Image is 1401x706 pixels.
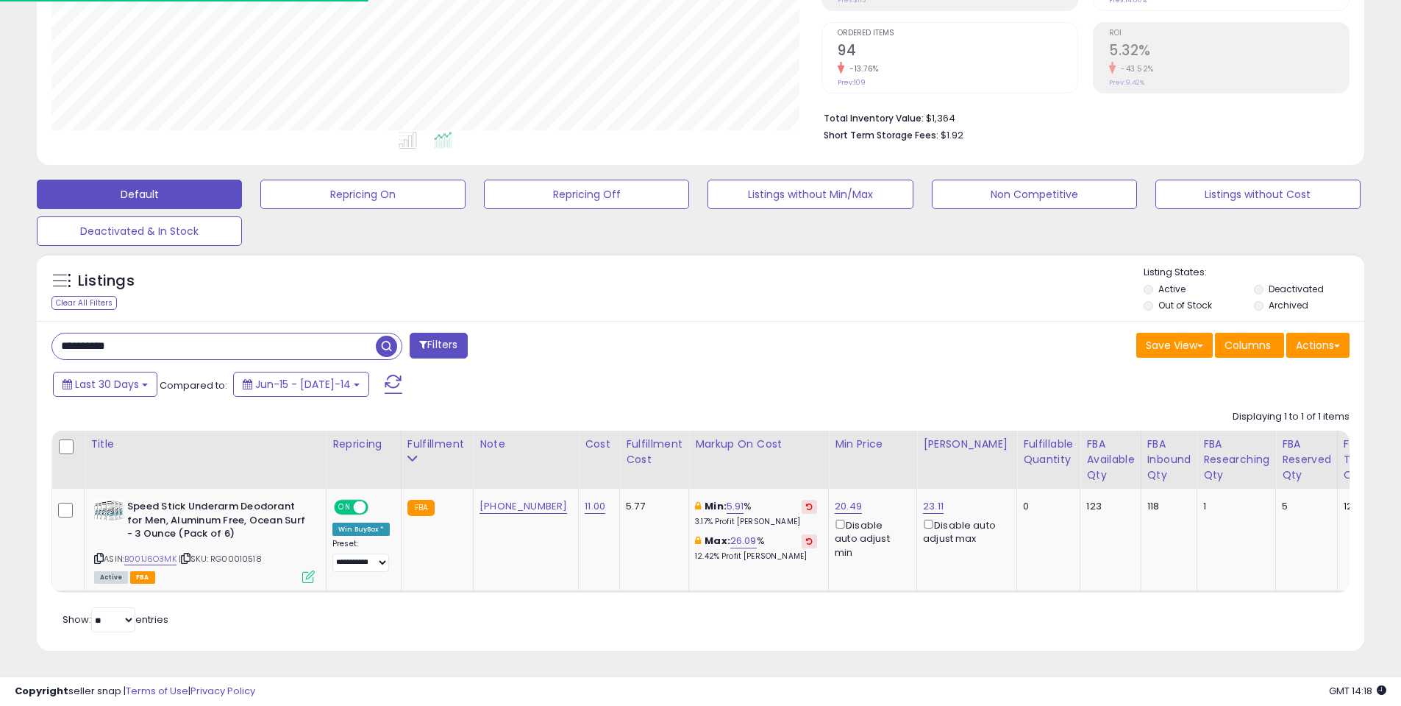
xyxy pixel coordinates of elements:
button: Jun-15 - [DATE]-14 [233,372,369,397]
button: Listings without Min/Max [707,180,913,209]
div: 1 [1203,500,1264,513]
div: FBA Available Qty [1086,437,1134,483]
div: % [695,534,817,562]
a: [PHONE_NUMBER] [480,499,567,514]
button: Default [37,180,242,209]
strong: Copyright [15,684,68,698]
span: | SKU: RG00010518 [179,553,262,565]
div: Displaying 1 to 1 of 1 items [1233,410,1350,424]
div: Note [480,437,572,452]
span: 2025-08-15 14:18 GMT [1329,684,1386,698]
button: Repricing Off [484,180,689,209]
button: Columns [1215,333,1284,358]
label: Active [1158,283,1186,295]
p: Listing States: [1144,266,1364,280]
div: [PERSON_NAME] [923,437,1010,452]
div: 123 [1086,500,1129,513]
div: Fulfillment Cost [626,437,682,467]
span: OFF [366,501,390,514]
div: Preset: [332,539,390,572]
div: Markup on Cost [695,437,822,452]
button: Save View [1136,333,1213,358]
small: Prev: 9.42% [1109,78,1144,87]
div: 5 [1282,500,1326,513]
small: Prev: 109 [838,78,866,87]
div: ASIN: [94,500,315,582]
b: Min: [705,499,727,513]
a: Privacy Policy [190,684,255,698]
span: Compared to: [160,378,227,392]
span: Ordered Items [838,29,1077,38]
button: Actions [1286,333,1350,358]
th: The percentage added to the cost of goods (COGS) that forms the calculator for Min & Max prices. [689,431,829,489]
p: 3.17% Profit [PERSON_NAME] [695,517,817,527]
div: FBA Total Qty [1344,437,1372,483]
div: FBA Reserved Qty [1282,437,1331,483]
div: 0 [1023,500,1069,513]
div: Cost [585,437,613,452]
div: 118 [1147,500,1186,513]
span: ROI [1109,29,1349,38]
div: seller snap | | [15,685,255,699]
div: Fulfillable Quantity [1023,437,1074,467]
img: 51md1UFZ+cL._SL40_.jpg [94,500,124,521]
div: FBA Researching Qty [1203,437,1269,483]
li: $1,364 [824,108,1338,126]
div: 5.77 [626,500,677,513]
b: Short Term Storage Fees: [824,129,938,141]
div: Clear All Filters [51,296,117,310]
b: Max: [705,534,730,548]
span: All listings currently available for purchase on Amazon [94,571,128,584]
label: Out of Stock [1158,299,1212,311]
div: Disable auto adjust min [835,517,905,559]
p: 12.42% Profit [PERSON_NAME] [695,551,817,562]
div: Win BuyBox * [332,523,390,536]
h2: 94 [838,42,1077,62]
div: Fulfillment [407,437,467,452]
a: 20.49 [835,499,862,514]
a: 23.11 [923,499,944,514]
a: Terms of Use [126,684,188,698]
a: B001J6O3MK [124,553,177,565]
span: $1.92 [941,128,963,142]
span: Columns [1224,338,1271,353]
div: FBA inbound Qty [1147,437,1191,483]
div: 124 [1344,500,1366,513]
a: 26.09 [730,534,757,548]
button: Repricing On [260,180,466,209]
label: Archived [1269,299,1308,311]
div: % [695,500,817,527]
span: Show: entries [63,613,168,626]
div: Disable auto adjust max [923,517,1005,546]
div: Repricing [332,437,395,452]
label: Deactivated [1269,283,1324,295]
span: Jun-15 - [DATE]-14 [255,377,351,392]
button: Last 30 Days [53,372,157,397]
h2: 5.32% [1109,42,1349,62]
span: Last 30 Days [75,377,139,392]
div: Min Price [835,437,910,452]
a: 5.91 [727,499,744,514]
button: Listings without Cost [1155,180,1361,209]
small: -13.76% [844,63,879,74]
span: FBA [130,571,155,584]
div: Title [90,437,320,452]
button: Non Competitive [932,180,1137,209]
small: FBA [407,500,435,516]
b: Total Inventory Value: [824,112,924,124]
b: Speed Stick Underarm Deodorant for Men, Aluminum Free, Ocean Surf - 3 Ounce (Pack of 6) [127,500,306,545]
a: 11.00 [585,499,605,514]
button: Deactivated & In Stock [37,216,242,246]
span: ON [335,501,354,514]
h5: Listings [78,271,135,292]
button: Filters [410,333,467,359]
small: -43.52% [1116,63,1154,74]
